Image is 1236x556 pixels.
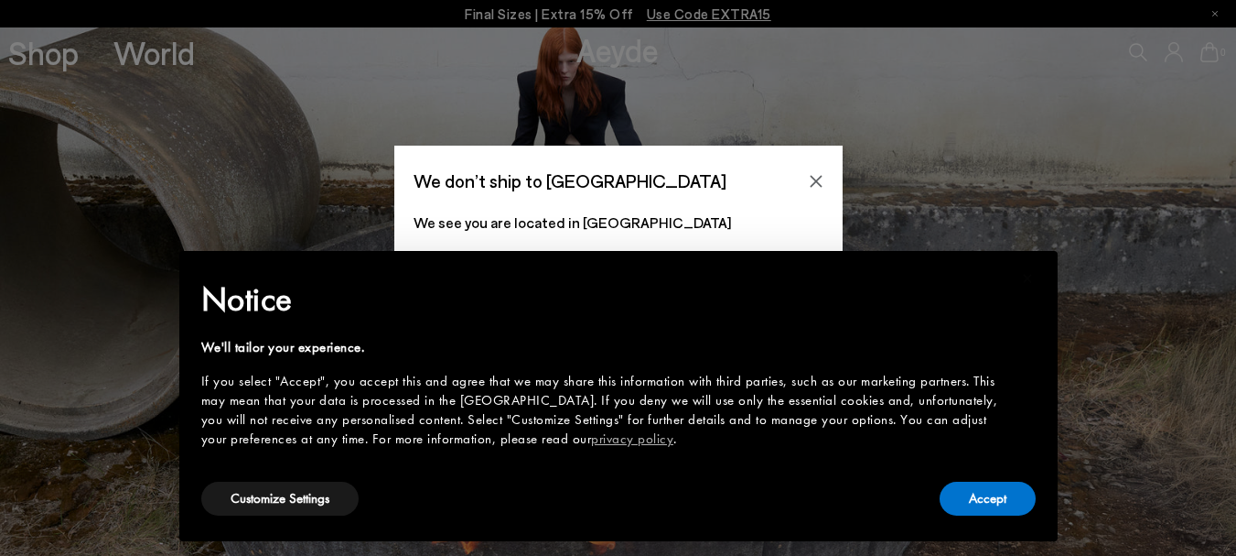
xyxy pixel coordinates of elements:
[591,430,673,448] a: privacy policy
[201,482,359,516] button: Customize Settings
[1022,264,1034,292] span: ×
[940,482,1036,516] button: Accept
[414,212,823,234] p: We see you are located in [GEOGRAPHIC_DATA]
[802,168,830,195] button: Close
[201,276,1006,323] h2: Notice
[201,372,1006,449] div: If you select "Accept", you accept this and agree that we may share this information with third p...
[201,338,1006,357] div: We'll tailor your experience.
[1006,256,1050,300] button: Close this notice
[414,165,726,197] span: We don’t ship to [GEOGRAPHIC_DATA]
